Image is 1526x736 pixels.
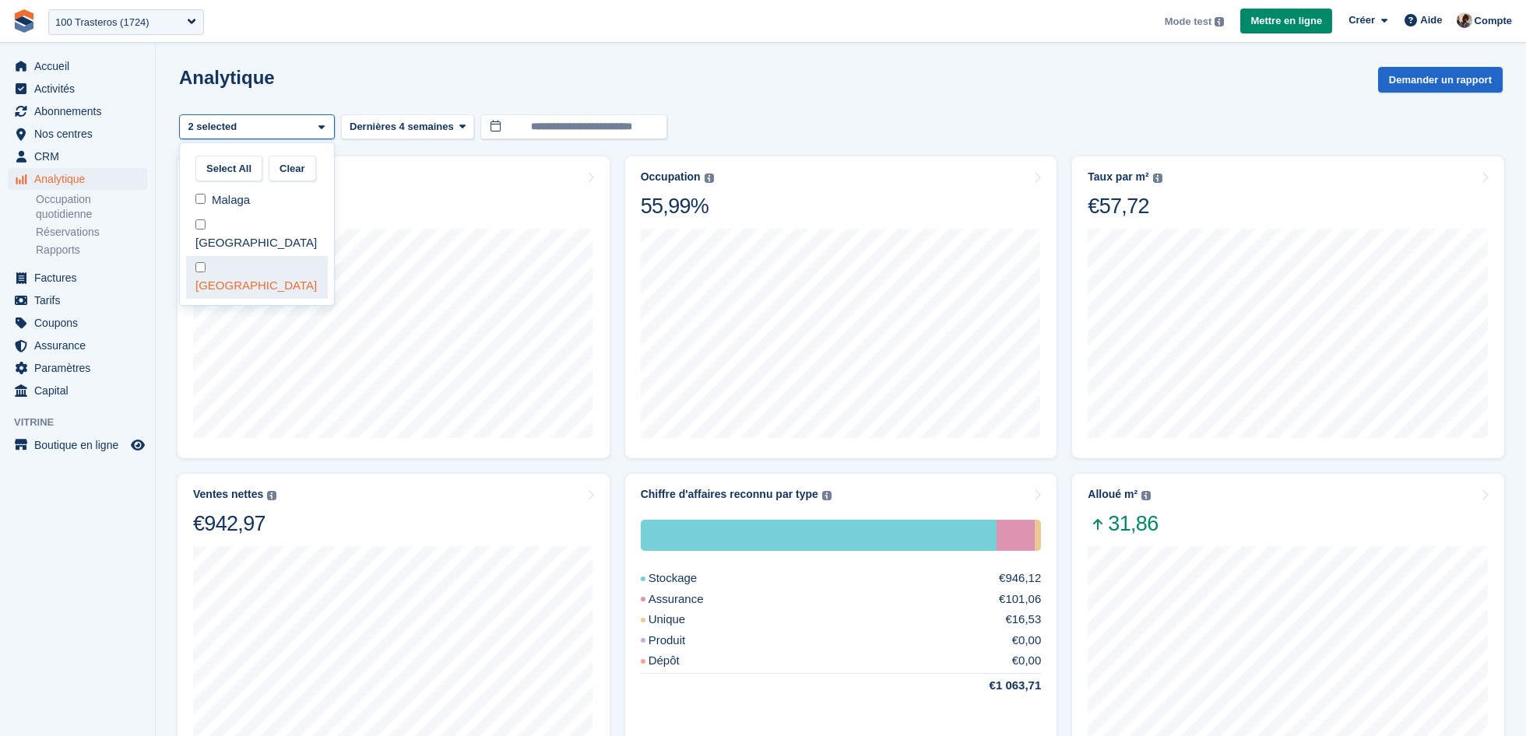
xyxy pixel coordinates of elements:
[1012,652,1042,670] div: €0,00
[34,434,128,456] span: Boutique en ligne
[1088,488,1137,501] div: Alloué m²
[1475,13,1512,29] span: Compte
[641,520,997,551] div: Stockage
[34,55,128,77] span: Accueil
[267,491,276,500] img: icon-info-grey-7440780725fd019a000dd9b08b2336e03edf1995a4989e88bcd33f0948082b44.svg
[822,491,832,500] img: icon-info-grey-7440780725fd019a000dd9b08b2336e03edf1995a4989e88bcd33f0948082b44.svg
[8,55,147,77] a: menu
[8,267,147,289] a: menu
[1250,13,1322,29] span: Mettre en ligne
[34,312,128,334] span: Coupons
[12,9,36,33] img: stora-icon-8386f47178a22dfd0bd8f6a31ec36ba5ce8667c1dd55bd0f319d3a0aa187defe.svg
[34,357,128,379] span: Paramètres
[641,170,701,184] div: Occupation
[999,570,1041,587] div: €946,12
[641,488,818,501] div: Chiffre d'affaires reconnu par type
[34,289,128,311] span: Tarifs
[1005,611,1041,629] div: €16,53
[34,335,128,356] span: Assurance
[186,256,328,299] div: [GEOGRAPHIC_DATA]
[185,119,243,135] div: 2 selected
[193,510,276,537] div: €942,97
[952,677,1042,695] div: €1 063,71
[1215,17,1224,26] img: icon-info-grey-7440780725fd019a000dd9b08b2336e03edf1995a4989e88bcd33f0948082b44.svg
[1035,520,1041,551] div: Unique
[999,591,1041,608] div: €101,06
[350,119,454,135] span: Dernières 4 semaines
[8,168,147,190] a: menu
[179,67,275,88] h2: Analytique
[34,100,128,122] span: Abonnements
[1088,510,1158,537] span: 31,86
[128,436,147,454] a: Boutique d'aperçu
[1457,12,1472,28] img: Patrick Blanc
[36,192,147,222] a: Occupation quotidienne
[34,145,128,167] span: CRM
[1378,67,1503,93] button: Demander un rapport
[186,188,328,213] div: Malaga
[8,380,147,401] a: menu
[641,652,717,670] div: Dépôt
[1088,170,1148,184] div: Taux par m²
[34,123,128,145] span: Nos centres
[36,243,147,258] a: Rapports
[8,312,147,334] a: menu
[186,212,328,255] div: [GEOGRAPHIC_DATA]
[1165,14,1212,30] span: Mode test
[1088,193,1162,219] div: €57,72
[641,611,723,629] div: Unique
[195,156,262,181] button: Select All
[14,415,155,430] span: Vitrine
[269,156,316,181] button: Clear
[1348,12,1375,28] span: Créer
[8,123,147,145] a: menu
[8,78,147,100] a: menu
[997,520,1035,551] div: Assurance
[34,267,128,289] span: Factures
[8,289,147,311] a: menu
[705,173,714,183] img: icon-info-grey-7440780725fd019a000dd9b08b2336e03edf1995a4989e88bcd33f0948082b44.svg
[8,434,147,456] a: menu
[1240,9,1332,34] a: Mettre en ligne
[641,193,714,219] div: 55,99%
[341,114,474,140] button: Dernières 4 semaines
[1141,491,1151,500] img: icon-info-grey-7440780725fd019a000dd9b08b2336e03edf1995a4989e88bcd33f0948082b44.svg
[34,380,128,401] span: Capital
[1153,173,1162,183] img: icon-info-grey-7440780725fd019a000dd9b08b2336e03edf1995a4989e88bcd33f0948082b44.svg
[8,145,147,167] a: menu
[641,570,735,587] div: Stockage
[641,591,741,608] div: Assurance
[641,632,723,650] div: Produit
[34,168,128,190] span: Analytique
[193,488,263,501] div: Ventes nettes
[8,100,147,122] a: menu
[34,78,128,100] span: Activités
[55,15,149,30] div: 100 Trasteros (1724)
[36,225,147,240] a: Réservations
[1012,632,1042,650] div: €0,00
[1420,12,1442,28] span: Aide
[8,357,147,379] a: menu
[8,335,147,356] a: menu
